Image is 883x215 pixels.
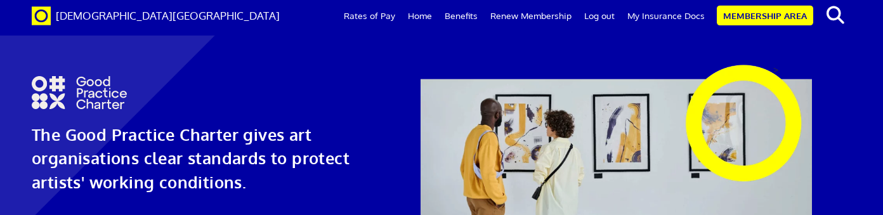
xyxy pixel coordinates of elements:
a: Home [402,1,438,31]
a: Brand [DEMOGRAPHIC_DATA][GEOGRAPHIC_DATA] [22,1,289,32]
span: [DEMOGRAPHIC_DATA][GEOGRAPHIC_DATA] [56,9,280,22]
button: search [816,2,854,29]
a: Renew Membership [484,1,578,31]
a: Benefits [438,1,484,31]
a: My Insurance Docs [621,1,711,31]
picture: > [773,64,778,75]
a: Log out [578,1,621,31]
a: Rates of Pay [337,1,402,31]
h1: The Good Practice Charter gives art organisations clear standards to protect artists' working con... [32,123,362,194]
a: Membership Area [717,6,813,25]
